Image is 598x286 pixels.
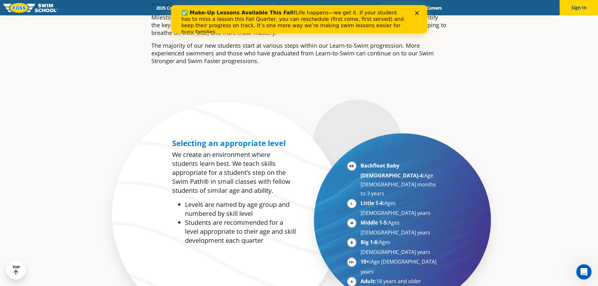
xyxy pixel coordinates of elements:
img: FOSS Swim School Logo [3,3,58,13]
strong: Adult: [361,278,376,285]
li: Students are recommended for a level appropriate to their age and skill development each quarter [185,218,296,245]
p: Milestones are based on key skills, not arbitrary age or timeframes. [PERSON_NAME] Teachers will ... [151,13,447,37]
a: Schools [191,5,218,11]
div: Close [244,6,250,10]
a: 2025 Calendar [151,5,191,11]
a: Careers [421,5,447,11]
strong: 10+: [361,258,371,265]
li: Levels are named by age group and numbered by skill level [185,200,296,218]
div: Life happens—we get it. If your student has to miss a lesson this Fall Quarter, you can reschedul... [10,4,235,30]
strong: Big 1-6: [361,239,379,246]
li: Age [DEMOGRAPHIC_DATA] months to 3 years [361,161,439,198]
a: Swim Path® Program [218,5,274,11]
strong: Little 1-4: [361,200,384,207]
div: TOP [12,265,20,275]
a: About [PERSON_NAME] [274,5,333,11]
li: Ages [DEMOGRAPHIC_DATA] years [361,218,439,237]
iframe: Intercom live chat [576,264,592,280]
li: Ages [DEMOGRAPHIC_DATA] years [361,238,439,257]
p: The majority of our new students start at various steps within our Learn-to-Swim progression. Mor... [151,42,447,65]
li: Age [DEMOGRAPHIC_DATA] years [361,257,439,276]
b: ✅ Make-Up Lessons Available This Fall! [10,4,125,11]
iframe: Intercom live chat banner [171,5,427,33]
span: Selecting an appropriate level [172,138,286,148]
p: We create an environment where students learn best. We teach skills appropriate for a student’s s... [172,150,296,195]
strong: Middle 1-5: [361,219,388,226]
a: Swim Like [PERSON_NAME] [333,5,401,11]
li: Ages [DEMOGRAPHIC_DATA] years [361,199,439,217]
a: Blog [401,5,421,11]
strong: Backfloat Baby [DEMOGRAPHIC_DATA]-4: [361,162,424,179]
